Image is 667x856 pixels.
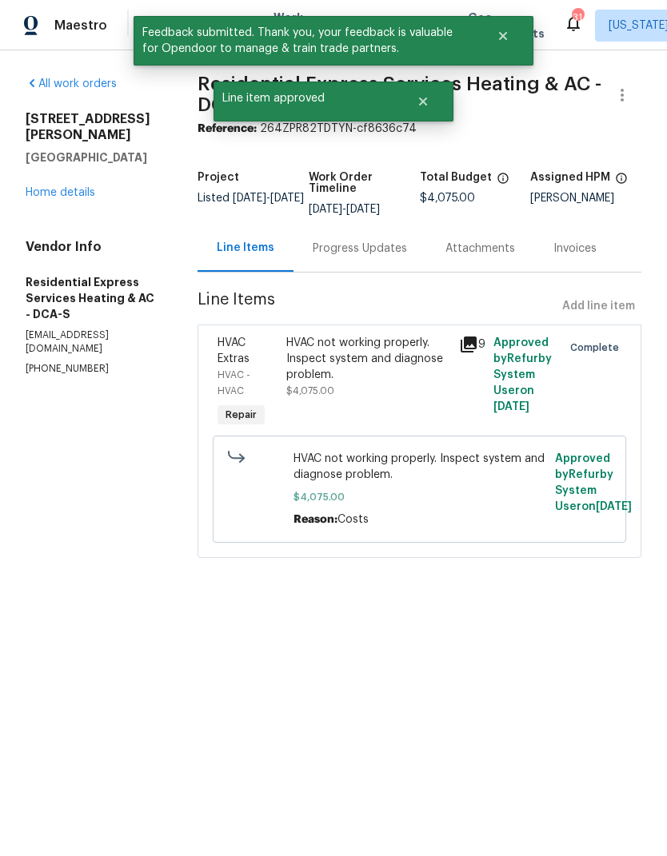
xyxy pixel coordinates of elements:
[294,451,545,483] span: HVAC not working properly. Inspect system and diagnose problem.
[198,292,556,321] span: Line Items
[218,370,250,396] span: HVAC - HVAC
[397,86,449,117] button: Close
[26,274,159,322] h5: Residential Express Services Heating & AC - DCA-S
[553,241,597,257] div: Invoices
[493,337,552,412] span: Approved by Refurby System User on
[477,20,529,52] button: Close
[233,193,304,204] span: -
[198,121,641,137] div: 264ZPR82TDTYN-cf8636c74
[309,204,380,215] span: -
[530,193,641,204] div: [PERSON_NAME]
[313,241,407,257] div: Progress Updates
[26,187,95,198] a: Home details
[214,82,397,115] span: Line item approved
[198,123,257,134] b: Reference:
[219,407,263,423] span: Repair
[445,241,515,257] div: Attachments
[217,240,274,256] div: Line Items
[26,362,159,376] p: [PHONE_NUMBER]
[286,335,449,383] div: HVAC not working properly. Inspect system and diagnose problem.
[274,10,314,42] span: Work Orders
[198,172,239,183] h5: Project
[26,78,117,90] a: All work orders
[309,172,420,194] h5: Work Order Timeline
[459,335,484,354] div: 9
[596,501,632,512] span: [DATE]
[26,239,159,255] h4: Vendor Info
[572,10,583,26] div: 31
[198,193,304,204] span: Listed
[337,514,369,525] span: Costs
[294,489,545,505] span: $4,075.00
[530,172,610,183] h5: Assigned HPM
[420,172,492,183] h5: Total Budget
[198,74,601,114] span: Residential Express Services Heating & AC - DCA-S
[218,337,250,364] span: HVAC Extras
[555,453,632,512] span: Approved by Refurby System User on
[233,193,266,204] span: [DATE]
[26,111,159,143] h2: [STREET_ADDRESS][PERSON_NAME]
[309,204,342,215] span: [DATE]
[497,172,509,193] span: The total cost of line items that have been proposed by Opendoor. This sum includes line items th...
[270,193,304,204] span: [DATE]
[493,401,529,412] span: [DATE]
[468,10,545,42] span: Geo Assignments
[286,386,334,396] span: $4,075.00
[134,16,477,66] span: Feedback submitted. Thank you, your feedback is valuable for Opendoor to manage & train trade par...
[615,172,628,193] span: The hpm assigned to this work order.
[54,18,107,34] span: Maestro
[420,193,475,204] span: $4,075.00
[26,149,159,165] h5: [GEOGRAPHIC_DATA]
[570,340,625,356] span: Complete
[26,328,159,356] p: [EMAIL_ADDRESS][DOMAIN_NAME]
[346,204,380,215] span: [DATE]
[294,514,337,525] span: Reason:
